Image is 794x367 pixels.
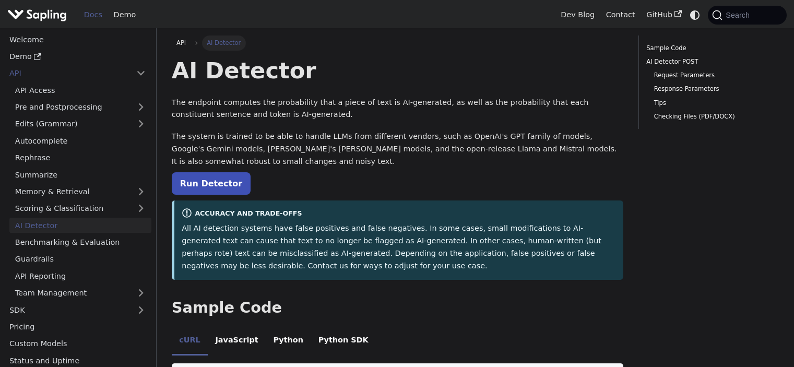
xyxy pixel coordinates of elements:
li: Python [266,327,311,356]
a: Summarize [9,167,151,182]
a: GitHub [641,7,687,23]
a: Sample Code [646,43,775,53]
a: Demo [4,49,151,64]
button: Switch between dark and light mode (currently system mode) [688,7,703,22]
a: Pre and Postprocessing [9,100,151,115]
a: Guardrails [9,252,151,267]
img: Sapling.ai [7,7,67,22]
a: Docs [78,7,108,23]
p: The system is trained to be able to handle LLMs from different vendors, such as OpenAI's GPT fami... [172,131,623,168]
a: Autocomplete [9,133,151,148]
a: Demo [108,7,141,23]
a: AI Detector POST [646,57,775,67]
a: API Reporting [9,268,151,283]
a: Sapling.aiSapling.ai [7,7,70,22]
a: Checking Files (PDF/DOCX) [654,112,772,122]
a: Request Parameters [654,70,772,80]
a: Dev Blog [555,7,600,23]
li: JavaScript [208,327,266,356]
a: Edits (Grammar) [9,116,151,132]
div: Accuracy and Trade-offs [182,208,616,220]
button: Collapse sidebar category 'API' [131,66,151,81]
a: Custom Models [4,336,151,351]
span: API [176,39,186,46]
a: Contact [600,7,641,23]
a: Benchmarking & Evaluation [9,235,151,250]
h2: Sample Code [172,299,623,317]
li: Python SDK [311,327,376,356]
a: Tips [654,98,772,108]
a: Response Parameters [654,84,772,94]
a: API [172,35,191,50]
button: Expand sidebar category 'SDK' [131,302,151,317]
a: Memory & Retrieval [9,184,151,199]
a: SDK [4,302,131,317]
a: Pricing [4,319,151,335]
span: Search [722,11,756,19]
a: Welcome [4,32,151,47]
p: The endpoint computes the probability that a piece of text is AI-generated, as well as the probab... [172,97,623,122]
li: cURL [172,327,208,356]
a: Run Detector [172,172,251,195]
a: Scoring & Classification [9,201,151,216]
p: All AI detection systems have false positives and false negatives. In some cases, small modificat... [182,222,616,272]
a: Team Management [9,286,151,301]
span: AI Detector [202,35,246,50]
a: Rephrase [9,150,151,165]
a: API Access [9,82,151,98]
a: AI Detector [9,218,151,233]
button: Search (Command+K) [708,6,786,25]
a: API [4,66,131,81]
nav: Breadcrumbs [172,35,623,50]
h1: AI Detector [172,56,623,85]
